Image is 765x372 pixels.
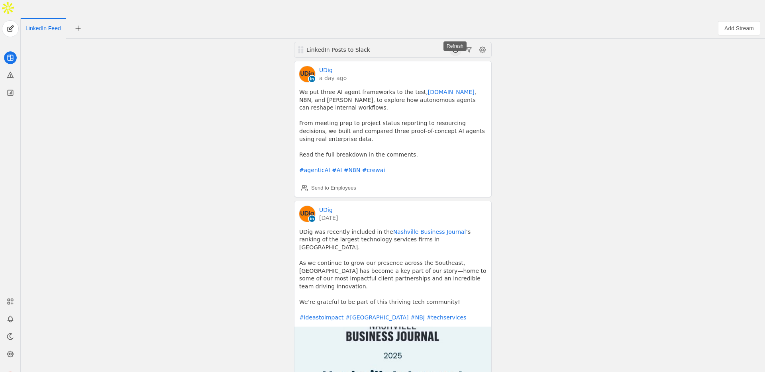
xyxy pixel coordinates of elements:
button: Add Stream [718,21,760,35]
pre: UDig was recently included in the ’s ranking of the largest technology services firms in [GEOGRAP... [299,228,486,322]
pre: We put three AI agent frameworks to the test, , N8N, and [PERSON_NAME], to explore how autonomous... [299,88,486,174]
app-icon-button: New Tab [71,25,85,31]
div: Refresh [443,41,467,51]
span: Add Stream [724,24,754,32]
a: UDig [319,66,333,74]
a: #AI [332,167,342,173]
a: #[GEOGRAPHIC_DATA] [345,314,409,321]
a: #ideastoimpact [299,314,343,321]
a: #N8N [344,167,361,173]
a: [DOMAIN_NAME] [428,89,475,95]
a: #techservices [426,314,466,321]
a: #agenticAI [299,167,330,173]
a: UDig [319,206,333,214]
a: Nashville Business Journal [393,229,466,235]
a: [DATE] [319,214,338,222]
img: cache [299,66,315,82]
div: LinkedIn Posts to Slack [306,46,401,54]
img: cache [299,206,315,222]
span: Click to edit name [25,25,61,31]
a: #crewai [362,167,385,173]
a: #NBJ [410,314,425,321]
a: a day ago [319,74,347,82]
div: Send to Employees [311,184,356,192]
button: Send to Employees [298,182,359,194]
